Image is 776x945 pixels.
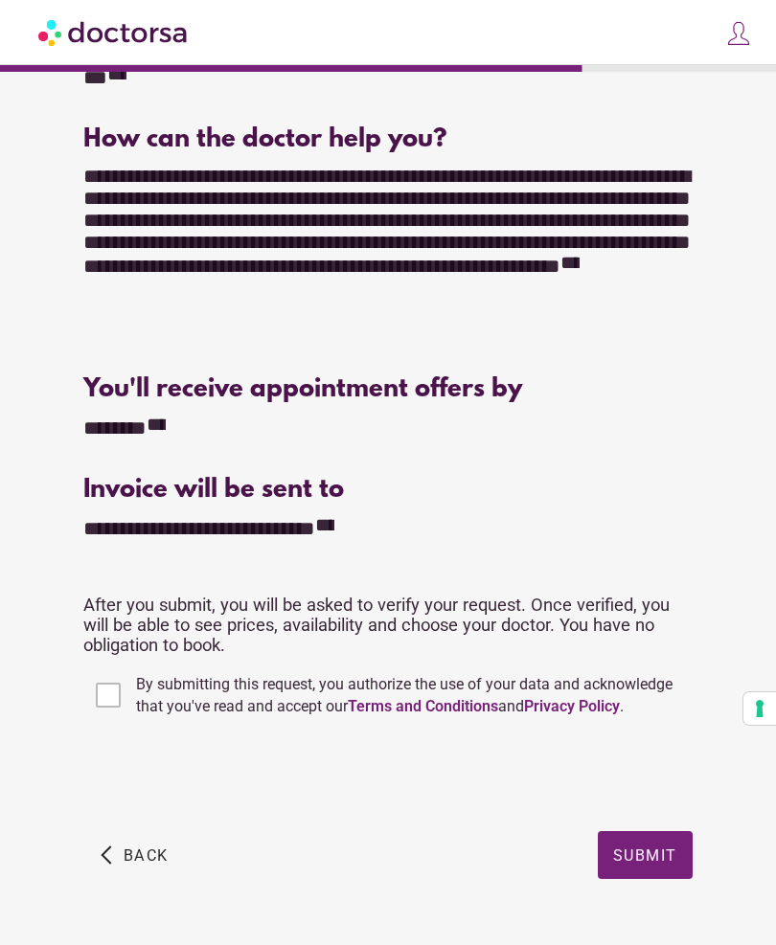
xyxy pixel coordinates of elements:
[83,125,692,155] div: How can the doctor help you?
[83,737,375,812] iframe: reCAPTCHA
[38,11,190,54] img: Doctorsa.com
[83,375,692,405] div: You'll receive appointment offers by
[93,831,176,879] button: arrow_back_ios Back
[598,831,693,879] button: Submit
[83,595,692,655] p: After you submit, you will be asked to verify your request. Once verified, you will be able to se...
[613,845,677,864] span: Submit
[83,476,692,506] div: Invoice will be sent to
[743,692,776,725] button: Your consent preferences for tracking technologies
[136,675,673,715] span: By submitting this request, you authorize the use of your data and acknowledge that you've read a...
[725,20,752,47] img: icons8-customer-100.png
[524,697,620,715] a: Privacy Policy
[124,845,169,864] span: Back
[348,697,498,715] a: Terms and Conditions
